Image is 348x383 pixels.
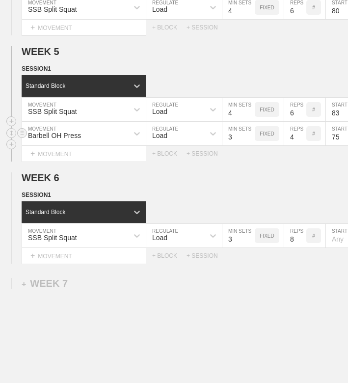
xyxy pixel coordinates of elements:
div: Load [152,234,167,242]
p: # [312,107,315,112]
p: FIXED [260,5,274,10]
p: # [312,131,315,137]
span: + [22,280,26,288]
div: SSB Split Squat [28,234,77,242]
span: WEEK 6 [22,172,59,183]
div: MOVEMENT [22,20,146,36]
div: WEEK 7 [22,278,68,289]
div: + SESSION [187,252,226,259]
p: # [312,5,315,10]
div: Load [152,108,167,115]
div: Load [152,132,167,139]
div: SSB Split Squat [28,5,77,13]
div: Barbell OH Press [28,132,81,139]
span: SESSION 1 [22,191,51,198]
div: + BLOCK [152,252,187,259]
p: FIXED [260,233,274,239]
span: + [30,23,35,31]
div: + BLOCK [152,24,187,31]
div: + SESSION [187,24,226,31]
div: Standard Block [26,82,65,89]
p: FIXED [260,131,274,137]
iframe: Chat Widget [171,269,348,383]
div: MOVEMENT [22,248,146,264]
span: + [30,251,35,260]
span: + [30,149,35,158]
div: SSB Split Squat [28,108,77,115]
p: FIXED [260,107,274,112]
p: # [312,233,315,239]
div: + SESSION [187,150,226,157]
div: + BLOCK [152,150,187,157]
span: SESSION 1 [22,65,51,72]
span: WEEK 5 [22,46,59,57]
div: Standard Block [26,209,65,216]
div: Load [152,5,167,13]
div: MOVEMENT [22,146,146,162]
